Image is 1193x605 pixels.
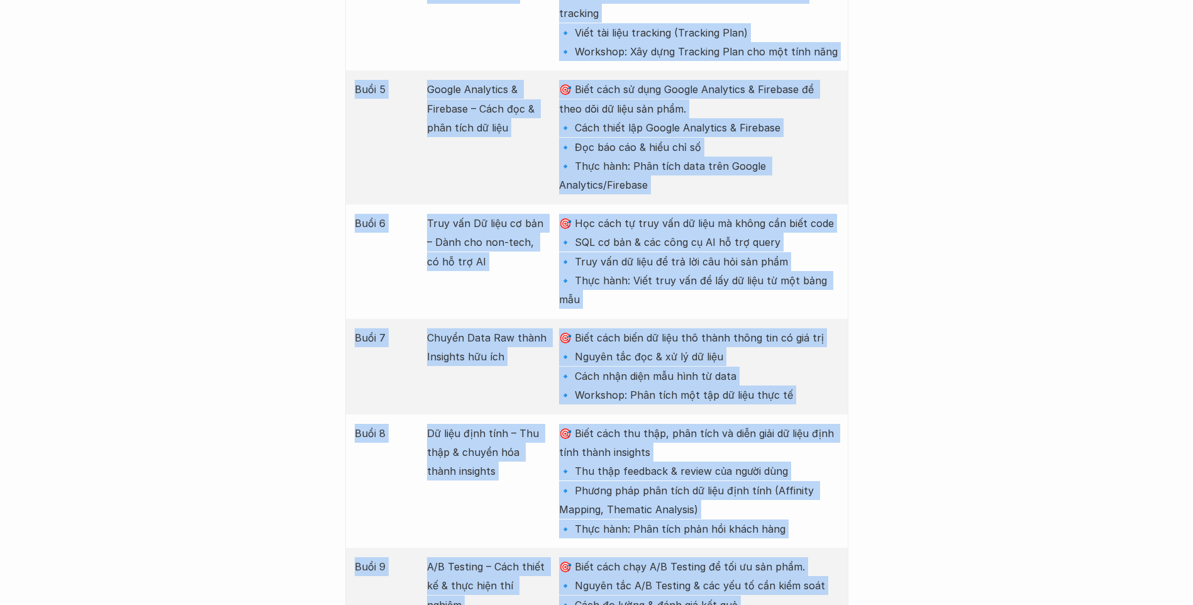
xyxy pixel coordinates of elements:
[355,557,414,576] p: Buổi 9
[355,328,414,347] p: Buổi 7
[427,328,547,367] p: Chuyển Data Raw thành Insights hữu ích
[355,214,414,233] p: Buổi 6
[427,424,547,481] p: Dữ liệu định tính – Thu thập & chuyển hóa thành insights
[559,328,838,405] p: 🎯 Biết cách biến dữ liệu thô thành thông tin có giá trị 🔹 Nguyên tắc đọc & xử lý dữ liệu 🔹 Cách n...
[427,214,547,271] p: Truy vấn Dữ liệu cơ bản – Dành cho non-tech, có hỗ trợ AI
[559,80,838,194] p: 🎯 Biết cách sử dụng Google Analytics & Firebase để theo dõi dữ liệu sản phẩm. 🔹 Cách thiết lập Go...
[559,214,838,309] p: 🎯 Học cách tự truy vấn dữ liệu mà không cần biết code 🔹 SQL cơ bản & các công cụ AI hỗ trợ query ...
[559,424,838,538] p: 🎯 Biết cách thu thập, phân tích và diễn giải dữ liệu định tính thành insights 🔹 Thu thập feedback...
[427,80,547,137] p: Google Analytics & Firebase – Cách đọc & phân tích dữ liệu
[355,424,414,443] p: Buổi 8
[355,80,414,99] p: Buổi 5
